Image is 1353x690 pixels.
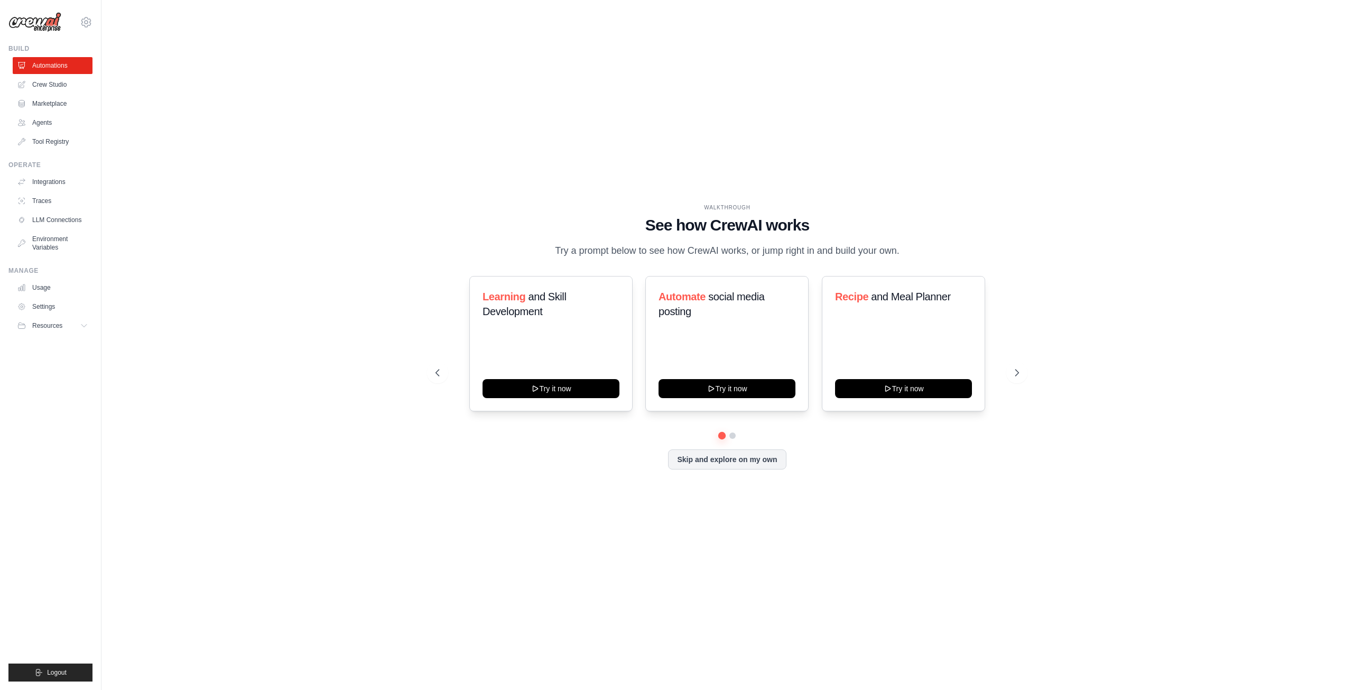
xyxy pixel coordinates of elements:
p: Try a prompt below to see how CrewAI works, or jump right in and build your own. [550,243,905,259]
h1: See how CrewAI works [435,216,1019,235]
span: Learning [483,291,525,302]
a: Marketplace [13,95,92,112]
button: Try it now [835,379,972,398]
img: Logo [8,12,61,32]
span: and Meal Planner [871,291,950,302]
span: Resources [32,321,62,330]
a: Agents [13,114,92,131]
a: Automations [13,57,92,74]
span: Automate [659,291,706,302]
div: Build [8,44,92,53]
div: Manage [8,266,92,275]
span: Recipe [835,291,868,302]
div: Operate [8,161,92,169]
button: Logout [8,664,92,682]
button: Skip and explore on my own [668,449,786,470]
span: Logout [47,668,67,677]
button: Try it now [483,379,619,398]
a: Traces [13,192,92,209]
button: Try it now [659,379,795,398]
a: Integrations [13,173,92,190]
span: and Skill Development [483,291,566,317]
a: LLM Connections [13,211,92,228]
button: Resources [13,317,92,334]
a: Settings [13,298,92,315]
div: WALKTHROUGH [435,204,1019,211]
a: Crew Studio [13,76,92,93]
a: Tool Registry [13,133,92,150]
a: Environment Variables [13,231,92,256]
a: Usage [13,279,92,296]
span: social media posting [659,291,765,317]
